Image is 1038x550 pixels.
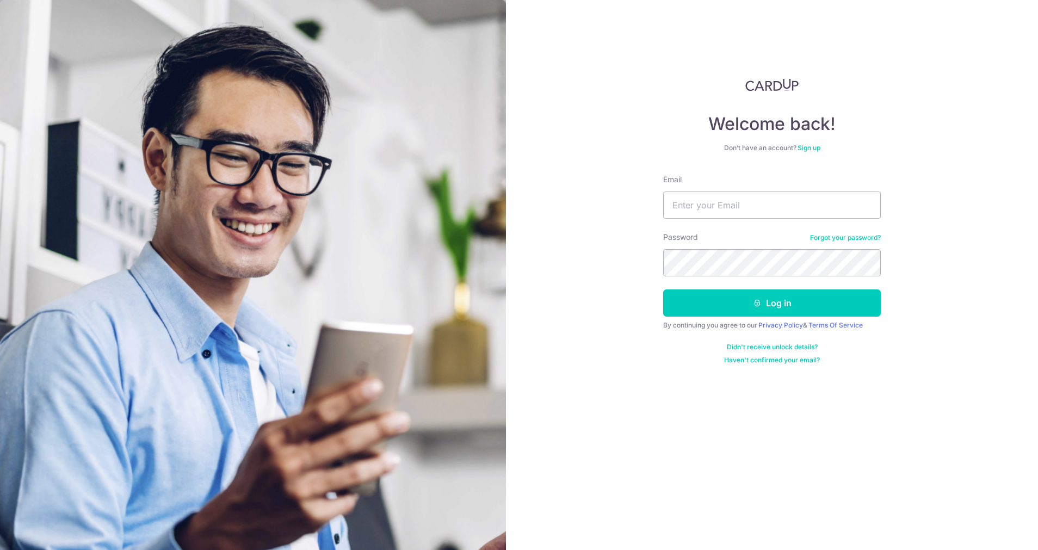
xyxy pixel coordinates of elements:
[663,113,881,135] h4: Welcome back!
[663,174,682,185] label: Email
[663,191,881,219] input: Enter your Email
[663,321,881,330] div: By continuing you agree to our &
[798,144,820,152] a: Sign up
[663,144,881,152] div: Don’t have an account?
[758,321,803,329] a: Privacy Policy
[724,356,820,364] a: Haven't confirmed your email?
[810,233,881,242] a: Forgot your password?
[808,321,863,329] a: Terms Of Service
[745,78,799,91] img: CardUp Logo
[663,232,698,243] label: Password
[727,343,818,351] a: Didn't receive unlock details?
[663,289,881,317] button: Log in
